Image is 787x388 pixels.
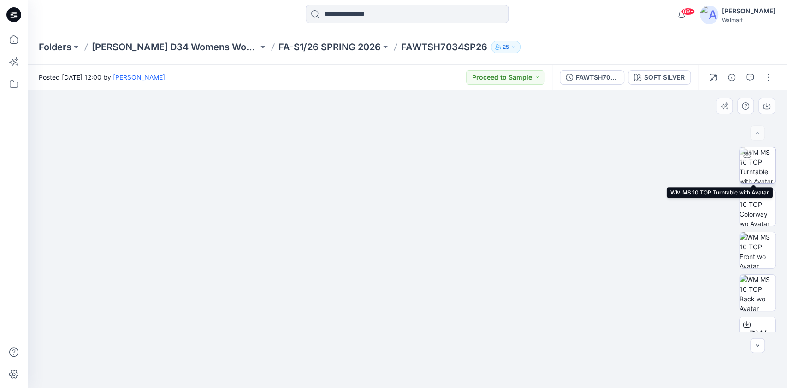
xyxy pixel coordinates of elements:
[401,41,487,53] p: FAWTSH7034SP26
[113,73,165,81] a: [PERSON_NAME]
[740,147,775,183] img: WM MS 10 TOP Turntable with Avatar
[749,327,767,343] span: BW
[92,41,258,53] a: [PERSON_NAME] D34 Womens Wovens
[491,41,521,53] button: 25
[39,72,165,82] span: Posted [DATE] 12:00 by
[681,8,695,15] span: 99+
[628,70,691,85] button: SOFT SILVER
[39,41,71,53] a: Folders
[278,41,381,53] a: FA-S1/26 SPRING 2026
[560,70,624,85] button: FAWTSH7034SP26
[724,70,739,85] button: Details
[644,72,685,82] div: SOFT SILVER
[722,6,775,17] div: [PERSON_NAME]
[740,190,775,226] img: WM MS 10 TOP Colorway wo Avatar
[740,275,775,311] img: WM MS 10 TOP Back wo Avatar
[722,17,775,24] div: Walmart
[503,42,509,52] p: 25
[576,72,618,82] div: FAWTSH7034SP26
[740,232,775,268] img: WM MS 10 TOP Front wo Avatar
[700,6,718,24] img: avatar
